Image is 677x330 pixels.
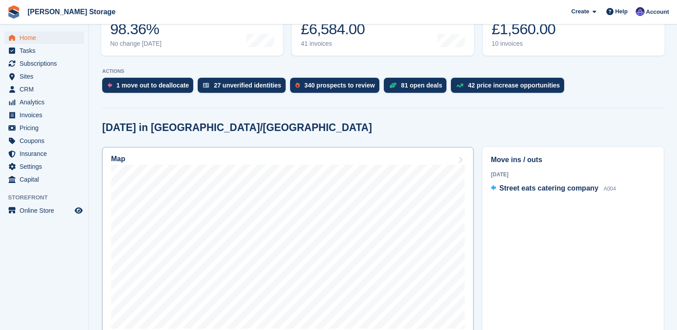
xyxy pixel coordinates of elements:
[20,70,73,83] span: Sites
[20,57,73,70] span: Subscriptions
[604,186,616,192] span: A004
[73,205,84,216] a: Preview store
[636,7,645,16] img: Tim Sinnott
[4,160,84,173] a: menu
[214,82,281,89] div: 27 unverified identities
[290,78,384,97] a: 340 prospects to review
[102,122,372,134] h2: [DATE] in [GEOGRAPHIC_DATA]/[GEOGRAPHIC_DATA]
[468,82,560,89] div: 42 price increase opportunities
[20,135,73,147] span: Coupons
[492,40,556,48] div: 10 invoices
[102,78,198,97] a: 1 move out to deallocate
[24,4,119,19] a: [PERSON_NAME] Storage
[4,70,84,83] a: menu
[301,40,367,48] div: 41 invoices
[20,147,73,160] span: Insurance
[108,83,112,88] img: move_outs_to_deallocate_icon-f764333ba52eb49d3ac5e1228854f67142a1ed5810a6f6cc68b1a99e826820c5.svg
[4,173,84,186] a: menu
[20,96,73,108] span: Analytics
[20,32,73,44] span: Home
[491,171,655,179] div: [DATE]
[491,183,616,195] a: Street eats catering company A004
[20,122,73,134] span: Pricing
[20,160,73,173] span: Settings
[110,20,162,38] div: 98.36%
[20,173,73,186] span: Capital
[4,204,84,217] a: menu
[389,82,397,88] img: deal-1b604bf984904fb50ccaf53a9ad4b4a5d6e5aea283cecdc64d6e3604feb123c2.svg
[198,78,290,97] a: 27 unverified identities
[4,96,84,108] a: menu
[499,184,598,192] span: Street eats catering company
[301,20,367,38] div: £6,584.00
[7,5,20,19] img: stora-icon-8386f47178a22dfd0bd8f6a31ec36ba5ce8667c1dd55bd0f319d3a0aa187defe.svg
[401,82,442,89] div: 81 open deals
[4,44,84,57] a: menu
[4,122,84,134] a: menu
[4,147,84,160] a: menu
[646,8,669,16] span: Account
[20,204,73,217] span: Online Store
[110,40,162,48] div: No change [DATE]
[304,82,375,89] div: 340 prospects to review
[571,7,589,16] span: Create
[295,83,300,88] img: prospect-51fa495bee0391a8d652442698ab0144808aea92771e9ea1ae160a38d050c398.svg
[456,83,463,87] img: price_increase_opportunities-93ffe204e8149a01c8c9dc8f82e8f89637d9d84a8eef4429ea346261dce0b2c0.svg
[615,7,628,16] span: Help
[20,83,73,95] span: CRM
[4,57,84,70] a: menu
[111,155,125,163] h2: Map
[384,78,451,97] a: 81 open deals
[20,109,73,121] span: Invoices
[4,135,84,147] a: menu
[203,83,209,88] img: verify_identity-adf6edd0f0f0b5bbfe63781bf79b02c33cf7c696d77639b501bdc392416b5a36.svg
[116,82,189,89] div: 1 move out to deallocate
[4,32,84,44] a: menu
[8,193,88,202] span: Storefront
[102,68,664,74] p: ACTIONS
[491,155,655,165] h2: Move ins / outs
[4,83,84,95] a: menu
[20,44,73,57] span: Tasks
[492,20,556,38] div: £1,560.00
[4,109,84,121] a: menu
[451,78,569,97] a: 42 price increase opportunities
